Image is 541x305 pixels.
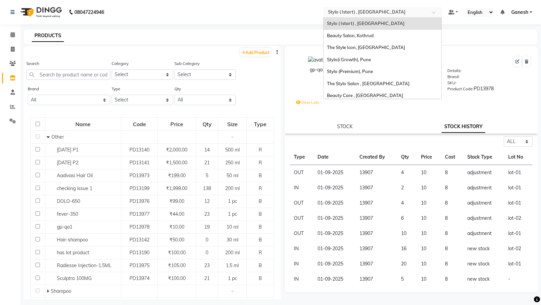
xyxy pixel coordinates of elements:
span: Other [51,134,64,140]
span: - [231,288,233,294]
span: 21 [204,275,210,281]
div: Price [158,118,195,130]
td: 8 [441,195,464,211]
span: R [259,250,262,256]
label: SKU: [447,80,456,86]
td: 13907 [355,256,397,272]
span: ₹1,999.00 [166,185,187,191]
td: 6 [397,211,417,226]
span: has lot product [57,250,89,256]
span: Radiesse Injection-1.5ML [57,262,112,268]
td: 13907 [355,180,397,195]
span: 50 ml [227,172,238,179]
label: Qty [174,86,181,92]
img: avatar [308,56,327,64]
td: lot-02 [504,211,533,226]
span: R [259,160,262,166]
span: B [259,275,262,281]
span: B [259,198,262,204]
td: lot-02 [504,241,533,256]
td: lot-01 [504,226,533,241]
span: Expand Row [47,288,51,294]
td: 4 [397,165,417,181]
span: ₹2,000.00 [166,147,187,153]
div: Size [218,118,246,130]
td: 01-09-2025 [313,256,355,272]
span: ₹44.00 [169,211,184,217]
span: [DATE] P1 [57,147,78,153]
td: adjustment [463,195,504,211]
div: Code [122,118,157,130]
label: View Lots [296,99,319,105]
td: 01-09-2025 [313,195,355,211]
span: 19 [204,224,210,230]
td: 13907 [355,272,397,287]
span: 1 pc [228,275,237,281]
label: Brand [28,86,39,92]
span: ₹99.00 [169,198,184,204]
th: Qty [397,149,417,165]
td: lot-01 [504,165,533,181]
span: B [259,262,262,268]
td: 8 [441,256,464,272]
span: 200 ml [225,250,240,256]
label: Brand: [447,74,460,80]
span: gp-qa1 [57,224,72,230]
td: 5 [397,272,417,287]
span: 500 ml [225,147,240,153]
span: ₹100.00 [168,275,186,281]
span: Hair-shampoo [57,237,88,243]
a: STOCK HISTORY [442,121,485,133]
span: PD13978 [130,224,149,230]
td: 8 [441,165,464,181]
td: - [504,272,533,287]
th: Created By [355,149,397,165]
td: 13907 [355,241,397,256]
span: Stylo ( Istart) , [GEOGRAPHIC_DATA] [327,21,404,26]
span: PD13141 [130,160,149,166]
td: OUT [290,195,313,211]
td: 8 [441,272,464,287]
span: PD13973 [130,172,149,179]
td: 13907 [355,226,397,241]
span: ₹10.00 [169,224,184,230]
span: Stylo(i Growth), Pune [327,57,371,62]
th: Type [290,149,313,165]
td: 01-09-2025 [313,180,355,195]
img: logo [17,3,64,22]
td: 10 [417,256,441,272]
td: 10 [417,241,441,256]
td: 13907 [355,211,397,226]
span: checking issue 1 [57,185,92,191]
td: 13907 [355,165,397,181]
span: R [259,147,262,153]
span: ₹1,500.00 [166,160,187,166]
td: IN [290,241,313,256]
input: Search by product name or code [26,69,110,80]
span: Collapse Row [47,134,51,140]
span: ₹199.00 [168,172,186,179]
span: Shampoo [51,288,71,294]
td: new stock [463,272,504,287]
span: Aadivasi Hair Oil [57,172,93,179]
td: lot-01 [504,195,533,211]
span: [DATE] P2 [57,160,78,166]
td: 8 [441,211,464,226]
span: 138 [203,185,211,191]
td: 01-09-2025 [313,226,355,241]
label: Type [112,86,120,92]
td: adjustment [463,180,504,195]
td: adjustment [463,211,504,226]
td: IN [290,256,313,272]
span: B [259,224,262,230]
td: OUT [290,226,313,241]
a: PRODUCTS [32,30,64,42]
td: OUT [290,165,313,181]
span: ₹100.00 [168,250,186,256]
a: STOCK [337,123,353,130]
td: lot-01 [504,256,533,272]
td: new stock [463,241,504,256]
td: new stock [463,256,504,272]
td: 10 [417,211,441,226]
span: The Style Icon, [GEOGRAPHIC_DATA] [327,45,405,50]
